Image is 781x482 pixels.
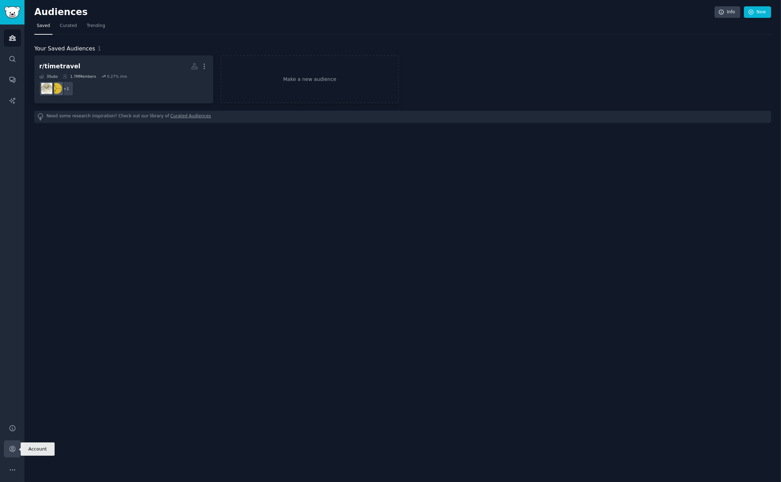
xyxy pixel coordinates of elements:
[34,7,714,18] h2: Audiences
[41,83,52,94] img: timetravel
[34,111,771,123] div: Need some research inspiration? Check out our library of
[170,113,211,120] a: Curated Audiences
[34,20,53,35] a: Saved
[63,74,96,79] div: 1.7M Members
[84,20,107,35] a: Trending
[51,83,62,94] img: TheoreticalPhysics
[714,6,740,18] a: Info
[37,23,50,29] span: Saved
[98,45,101,52] span: 1
[744,6,771,18] a: New
[107,74,127,79] div: 0.27 % /mo
[59,81,74,96] div: + 1
[87,23,105,29] span: Trending
[57,20,79,35] a: Curated
[60,23,77,29] span: Curated
[39,62,81,71] div: r/timetravel
[39,74,58,79] div: 3 Sub s
[4,6,20,19] img: GummySearch logo
[34,44,95,53] span: Your Saved Audiences
[221,55,399,103] a: Make a new audience
[34,55,213,103] a: r/timetravel3Subs1.7MMembers0.27% /mo+1TheoreticalPhysicstimetravel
